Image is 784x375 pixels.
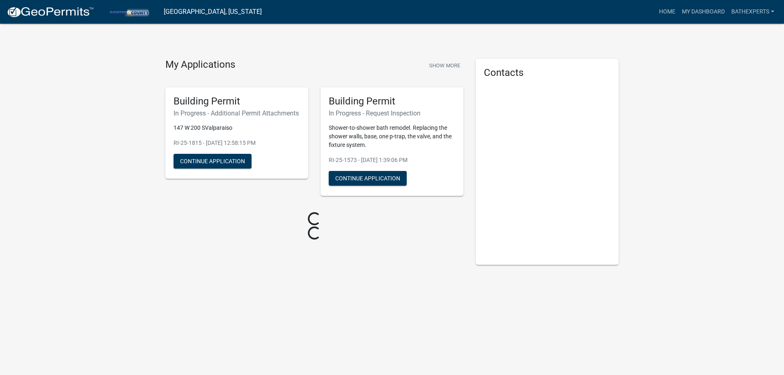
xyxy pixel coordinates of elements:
p: 147 W 200 SValparaiso [174,124,300,132]
p: RI-25-1573 - [DATE] 1:39:06 PM [329,156,455,164]
h6: In Progress - Request Inspection [329,109,455,117]
h6: In Progress - Additional Permit Attachments [174,109,300,117]
a: [GEOGRAPHIC_DATA], [US_STATE] [164,5,262,19]
p: RI-25-1815 - [DATE] 12:58:15 PM [174,139,300,147]
h5: Building Permit [329,95,455,107]
h4: My Applications [165,59,235,71]
p: Shower-to-shower bath remodel. Replacing the shower walls, base, one p-trap, the valve, and the f... [329,124,455,149]
a: My Dashboard [679,4,728,20]
h5: Building Permit [174,95,300,107]
img: Porter County, Indiana [100,6,157,17]
button: Continue Application [329,171,407,186]
a: BathExperts [728,4,777,20]
button: Show More [426,59,463,72]
h5: Contacts [484,67,610,79]
a: Home [656,4,679,20]
button: Continue Application [174,154,252,169]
